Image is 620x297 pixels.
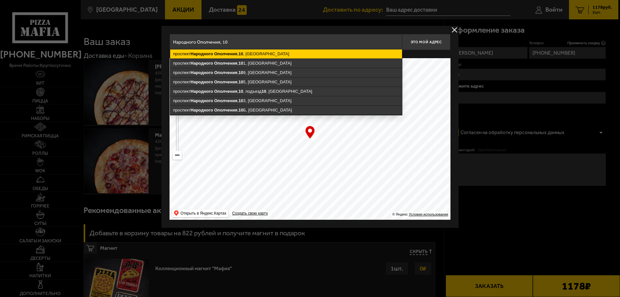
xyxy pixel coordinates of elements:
[191,80,213,84] ymaps: Народного
[170,59,402,68] ymaps: проспект , 1, [GEOGRAPHIC_DATA]
[239,51,243,56] ymaps: 10
[214,89,237,94] ymaps: Ополчения
[239,108,243,112] ymaps: 10
[239,80,243,84] ymaps: 10
[450,26,459,34] button: delivery type
[170,78,402,87] ymaps: проспект , 5, [GEOGRAPHIC_DATA]
[170,106,402,115] ymaps: проспект , Б, [GEOGRAPHIC_DATA]
[214,108,237,112] ymaps: Ополчения
[409,212,448,216] a: Условия использования
[172,209,228,217] ymaps: Открыть в Яндекс.Картах
[191,98,213,103] ymaps: Народного
[191,51,213,56] ymaps: Народного
[239,70,243,75] ymaps: 10
[170,34,402,50] input: Введите адрес доставки
[170,96,402,105] ymaps: проспект , 3, [GEOGRAPHIC_DATA]
[239,89,243,94] ymaps: 10
[170,52,261,57] p: Укажите дом на карте или в поле ввода
[411,40,442,44] span: Это мой адрес
[170,87,402,96] ymaps: проспект , , подъезд , [GEOGRAPHIC_DATA]
[231,211,269,216] a: Создать свою карту
[191,70,213,75] ymaps: Народного
[262,89,266,94] ymaps: 10
[170,49,402,58] ymaps: проспект , , [GEOGRAPHIC_DATA]
[214,98,237,103] ymaps: Ополчения
[214,51,237,56] ymaps: Ополчения
[239,98,243,103] ymaps: 10
[191,61,213,66] ymaps: Народного
[402,34,450,50] button: Это мой адрес
[392,212,408,216] ymaps: © Яндекс
[214,70,237,75] ymaps: Ополчения
[214,80,237,84] ymaps: Ополчения
[191,89,213,94] ymaps: Народного
[181,209,226,217] ymaps: Открыть в Яндекс.Картах
[170,68,402,77] ymaps: проспект , 9, [GEOGRAPHIC_DATA]
[214,61,237,66] ymaps: Ополчения
[191,108,213,112] ymaps: Народного
[239,61,243,66] ymaps: 10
